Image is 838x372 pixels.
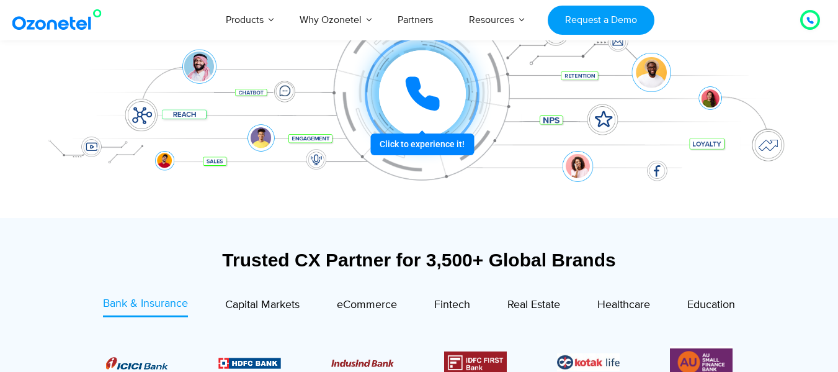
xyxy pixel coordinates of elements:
[225,298,300,312] span: Capital Markets
[218,358,281,368] img: Picture9.png
[557,353,620,371] div: 5 / 6
[597,298,650,312] span: Healthcare
[103,296,188,317] a: Bank & Insurance
[38,249,801,271] div: Trusted CX Partner for 3,500+ Global Brands
[434,298,470,312] span: Fintech
[507,298,560,312] span: Real Estate
[103,297,188,311] span: Bank & Insurance
[434,296,470,317] a: Fintech
[548,6,654,35] a: Request a Demo
[105,357,168,370] img: Picture8.png
[105,355,168,370] div: 1 / 6
[225,296,300,317] a: Capital Markets
[337,296,397,317] a: eCommerce
[557,353,620,371] img: Picture26.jpg
[597,296,650,317] a: Healthcare
[331,360,394,367] img: Picture10.png
[218,355,281,370] div: 2 / 6
[687,298,735,312] span: Education
[337,298,397,312] span: eCommerce
[507,296,560,317] a: Real Estate
[687,296,735,317] a: Education
[331,355,394,370] div: 3 / 6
